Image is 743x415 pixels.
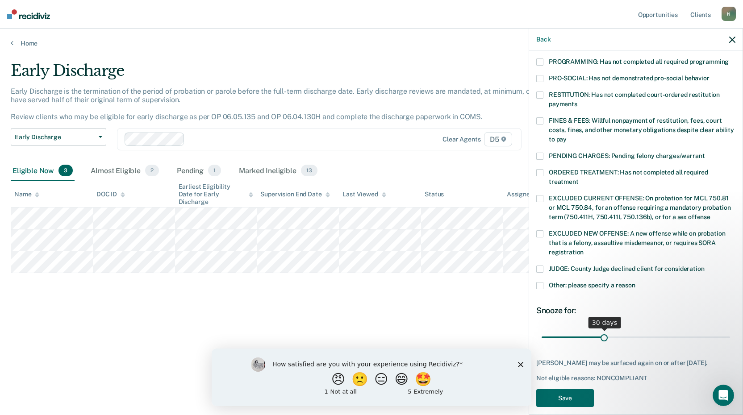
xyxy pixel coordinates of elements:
[58,165,73,176] span: 3
[536,306,735,315] div: Snooze for:
[342,191,386,198] div: Last Viewed
[179,183,254,205] div: Earliest Eligibility Date for Early Discharge
[722,7,736,21] div: N
[301,165,317,176] span: 13
[549,117,734,143] span: FINES & FEES: Willful nonpayment of restitution, fees, court costs, fines, and other monetary obl...
[549,230,725,256] span: EXCLUDED NEW OFFENSE: A new offense while on probation that is a felony, assaultive misdemeanor, ...
[442,136,480,143] div: Clear agents
[15,133,95,141] span: Early Discharge
[549,91,720,108] span: RESTITUTION: Has not completed court-ordered restitution payments
[145,165,159,176] span: 2
[536,389,594,407] button: Save
[96,191,125,198] div: DOC ID
[7,9,50,19] img: Recidiviz
[549,169,708,185] span: ORDERED TREATMENT: Has not completed all required treatment
[212,349,531,406] iframe: Survey by Kim from Recidiviz
[11,62,568,87] div: Early Discharge
[549,195,730,220] span: EXCLUDED CURRENT OFFENSE: On probation for MCL 750.81 or MCL 750.84, for an offense requiring a m...
[425,191,444,198] div: Status
[484,132,512,146] span: D5
[589,317,621,328] div: 30 days
[536,374,735,382] div: Not eligible reasons: NONCOMPLIANT
[713,385,734,406] iframe: Intercom live chat
[536,359,735,367] div: [PERSON_NAME] may be surfaced again on or after [DATE].
[549,282,635,289] span: Other: please specify a reason
[549,58,729,65] span: PROGRAMMING: Has not completed all required programming
[260,191,330,198] div: Supervision End Date
[11,161,75,181] div: Eligible Now
[175,161,223,181] div: Pending
[549,75,710,82] span: PRO-SOCIAL: Has not demonstrated pro-social behavior
[536,36,551,43] button: Back
[89,161,161,181] div: Almost Eligible
[14,191,39,198] div: Name
[549,152,705,159] span: PENDING CHARGES: Pending felony charges/warrant
[11,39,732,47] a: Home
[507,191,549,198] div: Assigned to
[237,161,319,181] div: Marked Ineligible
[549,265,705,272] span: JUDGE: County Judge declined client for consideration
[11,87,565,121] p: Early Discharge is the termination of the period of probation or parole before the full-term disc...
[208,165,221,176] span: 1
